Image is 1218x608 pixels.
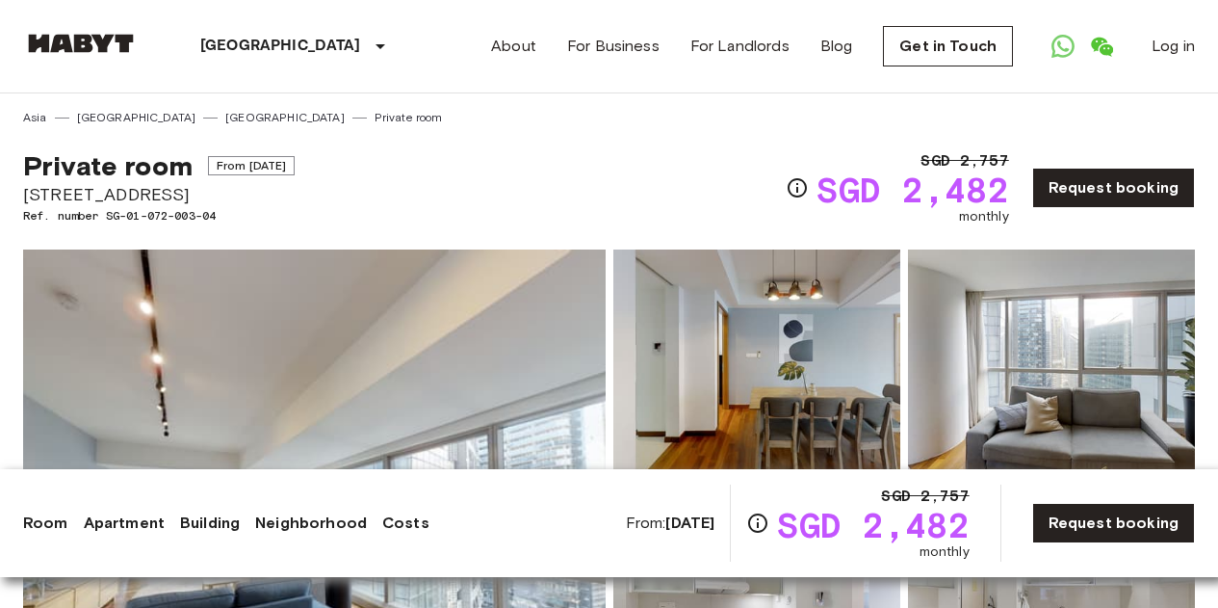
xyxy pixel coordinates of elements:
a: Request booking [1032,503,1195,543]
a: For Business [567,35,660,58]
a: Open WhatsApp [1044,27,1082,66]
a: Log in [1152,35,1195,58]
a: Apartment [84,512,165,535]
span: From: [626,513,715,534]
b: [DATE] [665,514,714,532]
a: Get in Touch [883,26,1013,66]
span: monthly [959,207,1009,226]
img: Picture of unit SG-01-072-003-04 [908,250,1195,502]
a: Building [180,512,240,535]
span: Ref. number SG-01-072-003-04 [23,207,295,225]
img: Picture of unit SG-01-072-003-04 [613,250,900,502]
a: Blog [820,35,853,58]
a: Neighborhood [255,512,367,535]
a: Request booking [1032,168,1195,208]
span: SGD 2,757 [881,485,969,508]
span: monthly [920,542,970,562]
a: Asia [23,109,47,126]
span: SGD 2,482 [816,172,1008,207]
span: [STREET_ADDRESS] [23,182,295,207]
span: SGD 2,757 [920,149,1008,172]
a: Room [23,512,68,535]
a: Private room [375,109,443,126]
span: From [DATE] [208,156,296,175]
svg: Check cost overview for full price breakdown. Please note that discounts apply to new joiners onl... [746,512,769,535]
img: Habyt [23,34,139,53]
span: SGD 2,482 [777,508,969,542]
a: Costs [382,512,429,535]
a: Open WeChat [1082,27,1121,66]
a: About [491,35,536,58]
p: [GEOGRAPHIC_DATA] [200,35,361,58]
a: For Landlords [690,35,790,58]
svg: Check cost overview for full price breakdown. Please note that discounts apply to new joiners onl... [786,176,809,199]
span: Private room [23,149,193,182]
a: [GEOGRAPHIC_DATA] [225,109,345,126]
a: [GEOGRAPHIC_DATA] [77,109,196,126]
